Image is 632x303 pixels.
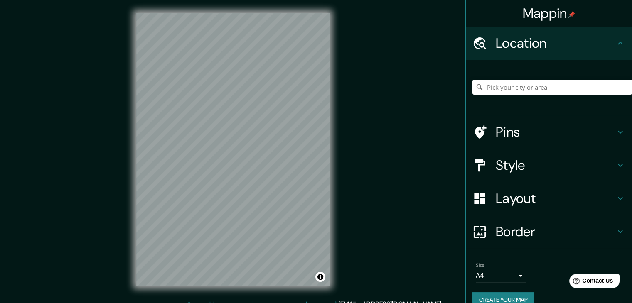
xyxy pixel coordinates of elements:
h4: Layout [496,190,615,207]
input: Pick your city or area [472,80,632,95]
iframe: Help widget launcher [558,271,623,294]
div: A4 [476,269,526,282]
div: Border [466,215,632,248]
div: Location [466,27,632,60]
canvas: Map [136,13,330,286]
div: Style [466,149,632,182]
div: Pins [466,115,632,149]
label: Size [476,262,484,269]
h4: Location [496,35,615,51]
img: pin-icon.png [568,11,575,18]
div: Layout [466,182,632,215]
h4: Pins [496,124,615,140]
button: Toggle attribution [315,272,325,282]
h4: Border [496,223,615,240]
h4: Mappin [523,5,575,22]
h4: Style [496,157,615,173]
